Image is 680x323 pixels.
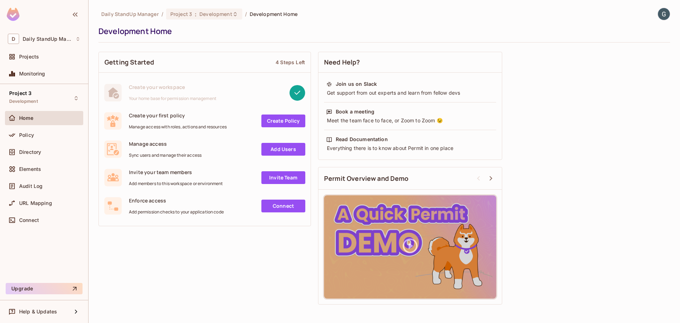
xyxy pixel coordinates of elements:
[129,209,224,215] span: Add permission checks to your application code
[129,197,224,204] span: Enforce access
[104,58,154,67] span: Getting Started
[261,115,305,127] a: Create Policy
[245,11,247,17] li: /
[19,149,41,155] span: Directory
[8,34,19,44] span: D
[250,11,297,17] span: Development Home
[336,108,374,115] div: Book a meeting
[19,71,45,77] span: Monitoring
[129,140,202,147] span: Manage access
[19,54,39,60] span: Projects
[326,89,494,96] div: Get support from out experts and learn from fellow devs
[19,166,41,172] span: Elements
[326,145,494,152] div: Everything there is to know about Permit in one place
[129,84,216,90] span: Create your workspace
[9,99,38,104] span: Development
[276,59,305,66] div: 4 Steps Left
[326,117,494,124] div: Meet the team face to face, or Zoom to Zoom 😉
[23,36,72,42] span: Workspace: Daily StandUp Manager
[19,183,42,189] span: Audit Log
[170,11,192,17] span: Project 3
[658,8,670,20] img: Goran Jovanovic
[336,136,388,143] div: Read Documentation
[261,171,305,184] a: Invite Team
[19,115,34,121] span: Home
[261,200,305,212] a: Connect
[129,124,227,130] span: Manage access with roles, actions and resources
[19,132,34,138] span: Policy
[19,217,39,223] span: Connect
[101,11,159,17] span: the active workspace
[7,8,19,21] img: SReyMgAAAABJRU5ErkJggg==
[9,90,32,96] span: Project 3
[129,169,223,176] span: Invite your team members
[98,26,667,37] div: Development Home
[129,96,216,101] span: Your home base for permission management
[161,11,163,17] li: /
[194,11,197,17] span: :
[19,200,52,206] span: URL Mapping
[129,152,202,158] span: Sync users and manage their access
[324,58,360,67] span: Need Help?
[129,181,223,186] span: Add members to this workspace or environment
[336,80,377,88] div: Join us on Slack
[19,309,57,314] span: Help & Updates
[6,283,83,294] button: Upgrade
[261,143,305,156] a: Add Users
[129,112,227,119] span: Create your first policy
[324,174,409,183] span: Permit Overview and Demo
[199,11,232,17] span: Development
